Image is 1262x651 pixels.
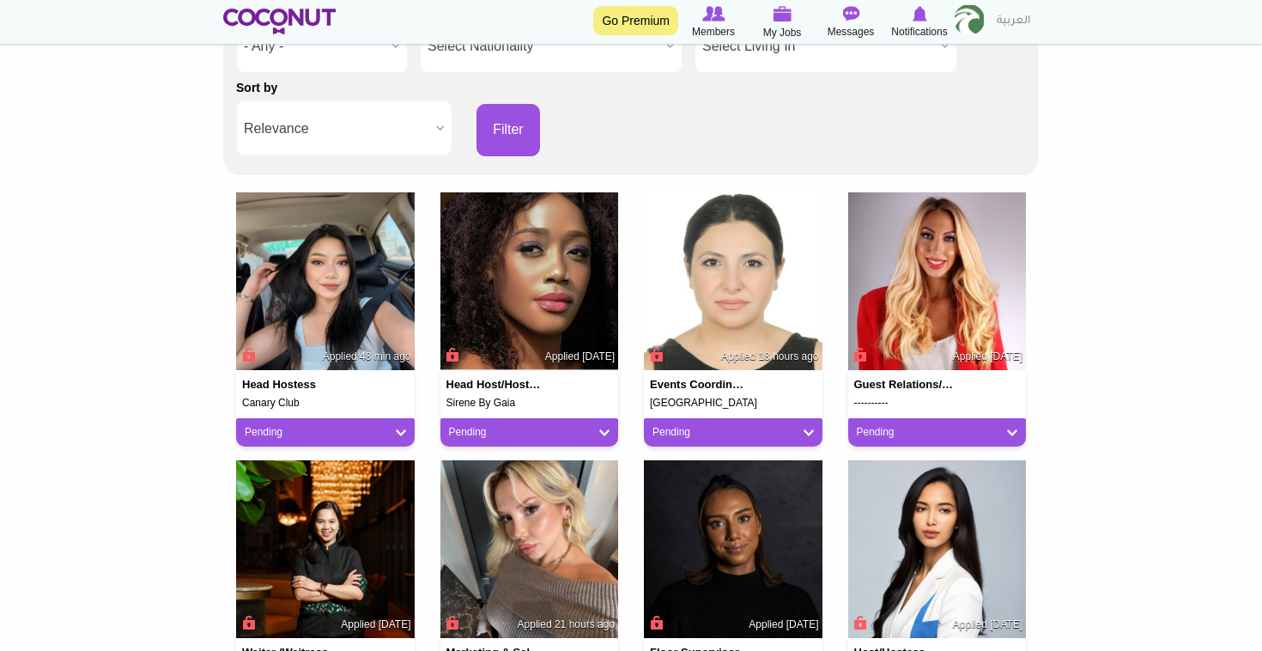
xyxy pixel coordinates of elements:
[852,614,867,631] span: Connect to Unlock the Profile
[236,460,415,639] img: MAYBELLENE maybellenebulaklak@outlook.com's picture
[748,4,816,41] a: My Jobs My Jobs
[647,346,663,363] span: Connect to Unlock the Profile
[428,19,659,74] span: Select Nationality
[444,614,459,631] span: Connect to Unlock the Profile
[852,346,867,363] span: Connect to Unlock the Profile
[446,398,613,409] h5: Sirene By Gaia
[644,460,822,639] img: Kristine Bogstrand's picture
[240,346,255,363] span: Connect to Unlock the Profile
[848,460,1027,639] img: Boshra Malainine's picture
[816,4,885,40] a: Messages Messages
[647,614,663,631] span: Connect to Unlock the Profile
[446,379,546,391] h4: Head Host/Hostess
[650,398,816,409] h5: [GEOGRAPHIC_DATA]
[593,6,678,35] a: Go Premium
[854,379,954,391] h4: Guest Relations/Reservation/ Social Media management
[236,79,277,96] label: Sort by
[988,4,1039,39] a: العربية
[444,346,459,363] span: Connect to Unlock the Profile
[854,398,1021,409] h5: ----------
[440,192,619,371] img: Regina Nushe George's picture
[885,4,954,40] a: Notifications Notifications
[244,101,429,156] span: Relevance
[245,425,406,440] a: Pending
[891,23,947,40] span: Notifications
[242,379,342,391] h4: Head Hostess
[644,192,822,371] img: Esra Korkmaz's picture
[650,379,749,391] h4: Events Coordinator / Promoter
[440,460,619,639] img: Ayşenur Özdemir's picture
[828,23,875,40] span: Messages
[242,398,409,409] h5: Canary Club
[913,6,927,21] img: Notifications
[848,192,1027,371] img: Sara Muzi's picture
[236,192,415,371] img: Abigail Padayhag's picture
[773,6,792,21] img: My Jobs
[223,9,336,34] img: Home
[702,6,725,21] img: Browse Members
[679,4,748,40] a: Browse Members Members
[449,425,610,440] a: Pending
[702,19,934,74] span: Select Living In
[652,425,814,440] a: Pending
[244,19,385,74] span: - Any -
[476,104,540,156] button: Filter
[692,23,735,40] span: Members
[763,24,802,41] span: My Jobs
[842,6,859,21] img: Messages
[857,425,1018,440] a: Pending
[240,614,255,631] span: Connect to Unlock the Profile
